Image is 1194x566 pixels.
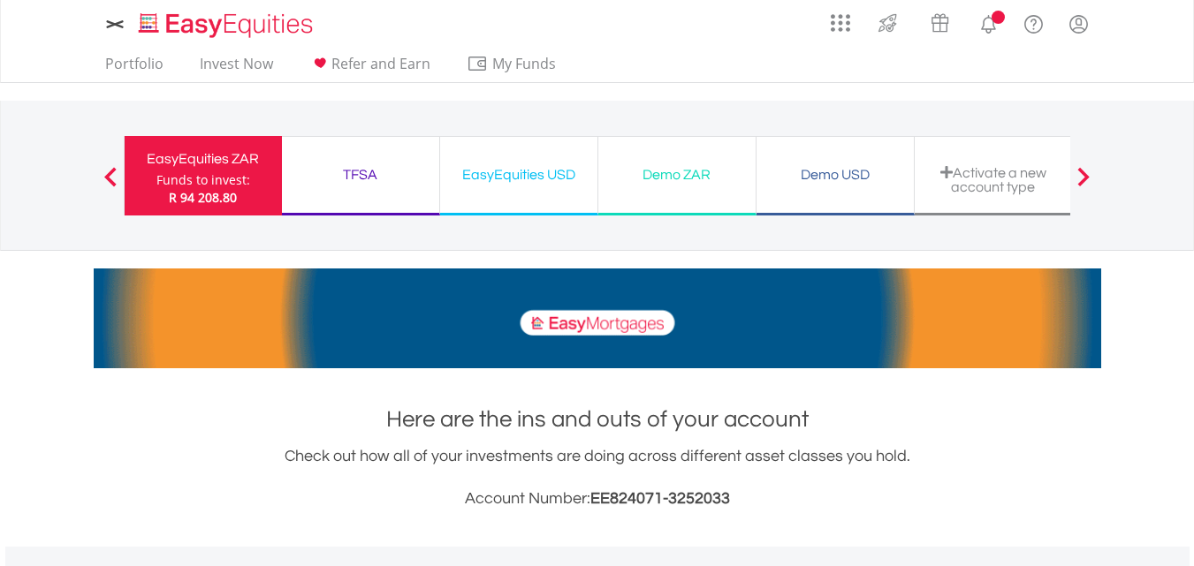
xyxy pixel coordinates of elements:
img: vouchers-v2.svg [925,9,954,37]
a: Vouchers [914,4,966,37]
h1: Here are the ins and outs of your account [94,404,1101,435]
a: AppsGrid [819,4,862,33]
span: My Funds [467,52,582,75]
div: Demo USD [767,162,903,187]
a: Invest Now [193,55,280,82]
a: FAQ's and Support [1011,4,1056,40]
div: TFSA [293,162,429,187]
div: Check out how all of your investments are doing across different asset classes you hold. [94,444,1101,511]
div: EasyEquities ZAR [135,147,271,171]
img: EasyMortage Promotion Banner [94,268,1101,368]
div: Funds to invest: [156,171,250,189]
span: EE824071-3252033 [590,490,730,507]
a: Portfolio [98,55,171,82]
img: EasyEquities_Logo.png [135,11,320,40]
span: Refer and Earn [331,54,430,73]
div: EasyEquities USD [451,162,587,187]
a: Notifications [966,4,1011,40]
img: thrive-v2.svg [873,9,902,37]
a: My Profile [1056,4,1101,43]
h3: Account Number: [94,487,1101,511]
a: Refer and Earn [302,55,437,82]
div: Demo ZAR [609,162,745,187]
a: Home page [132,4,320,40]
div: Activate a new account type [925,165,1061,194]
span: R 94 208.80 [169,189,237,206]
img: grid-menu-icon.svg [831,13,850,33]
